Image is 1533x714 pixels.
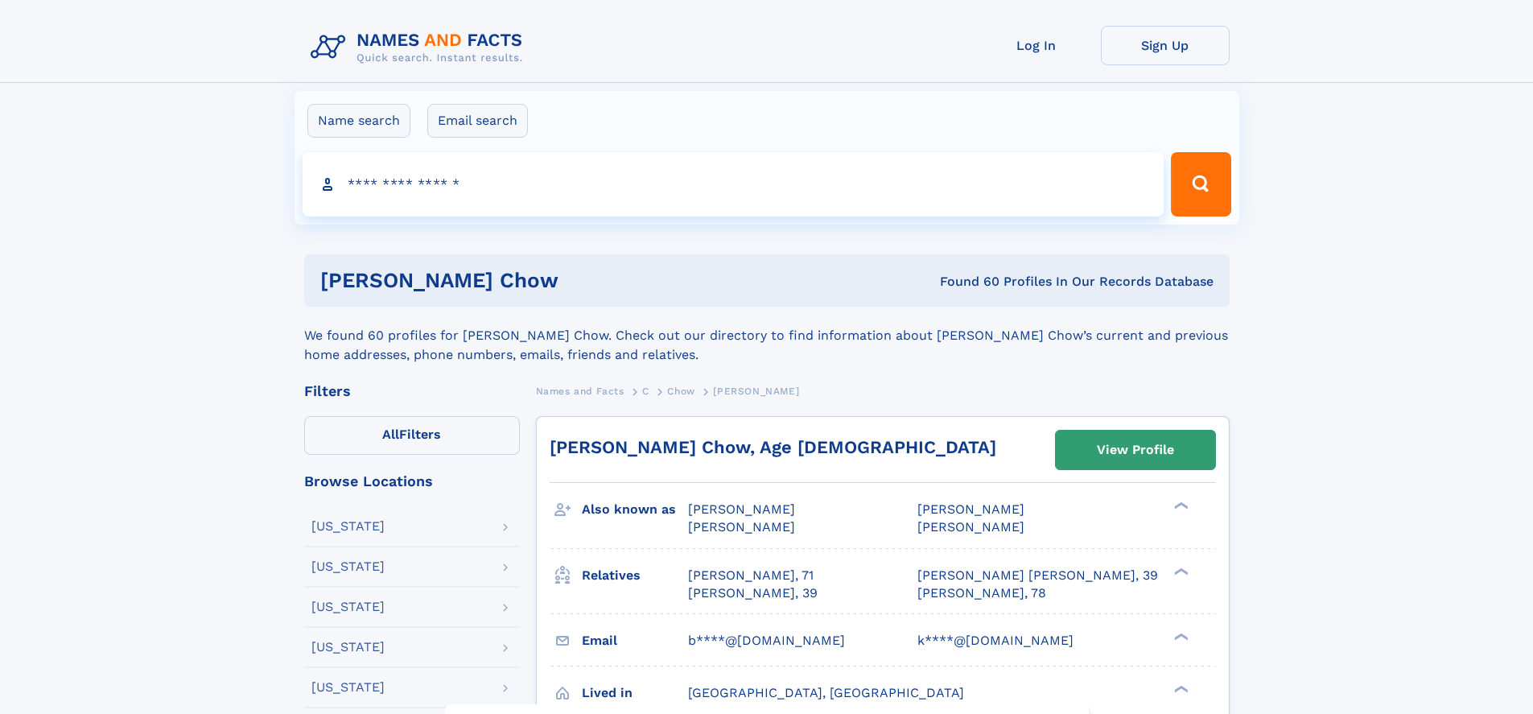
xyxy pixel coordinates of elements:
a: Chow [667,381,694,401]
label: Email search [427,104,528,138]
a: [PERSON_NAME], 39 [688,584,818,602]
a: [PERSON_NAME], 71 [688,567,814,584]
div: View Profile [1097,431,1174,468]
span: [PERSON_NAME] [713,386,799,397]
img: Logo Names and Facts [304,26,536,69]
span: [PERSON_NAME] [917,501,1024,517]
span: [PERSON_NAME] [688,519,795,534]
div: [US_STATE] [311,641,385,654]
h3: Email [582,627,688,654]
button: Search Button [1171,152,1230,217]
div: [US_STATE] [311,520,385,533]
div: [US_STATE] [311,560,385,573]
span: [GEOGRAPHIC_DATA], [GEOGRAPHIC_DATA] [688,685,964,700]
input: search input [303,152,1164,217]
a: [PERSON_NAME] Chow, Age [DEMOGRAPHIC_DATA] [550,437,996,457]
div: [US_STATE] [311,601,385,613]
a: Log In [972,26,1101,65]
a: Names and Facts [536,381,624,401]
span: [PERSON_NAME] [688,501,795,517]
a: C [642,381,649,401]
a: [PERSON_NAME], 78 [917,584,1046,602]
span: C [642,386,649,397]
span: All [382,427,399,442]
a: View Profile [1056,431,1215,469]
div: Found 60 Profiles In Our Records Database [749,273,1214,291]
label: Filters [304,416,520,455]
a: Sign Up [1101,26,1230,65]
div: Filters [304,384,520,398]
div: ❯ [1170,683,1189,694]
h3: Relatives [582,562,688,589]
div: ❯ [1170,501,1189,511]
div: ❯ [1170,631,1189,642]
h3: Lived in [582,679,688,707]
h1: [PERSON_NAME] Chow [320,270,749,291]
h3: Also known as [582,496,688,523]
span: Chow [667,386,694,397]
span: [PERSON_NAME] [917,519,1024,534]
div: We found 60 profiles for [PERSON_NAME] Chow. Check out our directory to find information about [P... [304,307,1230,365]
div: ❯ [1170,566,1189,576]
div: Browse Locations [304,474,520,489]
a: [PERSON_NAME] [PERSON_NAME], 39 [917,567,1158,584]
div: [US_STATE] [311,681,385,694]
label: Name search [307,104,410,138]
